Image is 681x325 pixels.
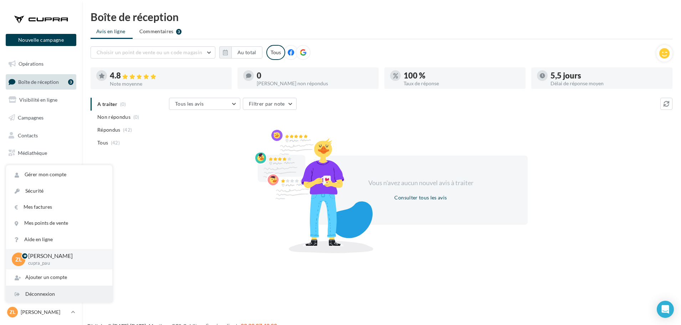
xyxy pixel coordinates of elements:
div: Ajouter un compte [6,269,112,285]
span: Visibilité en ligne [19,97,57,103]
span: Répondus [97,126,121,133]
a: Gérer mon compte [6,167,112,183]
button: Filtrer par note [243,98,297,110]
a: Sécurité [6,183,112,199]
a: Mes points de vente [6,215,112,231]
div: [PERSON_NAME] non répondus [257,81,373,86]
p: [PERSON_NAME] [21,309,68,316]
span: Commentaires [139,28,174,35]
span: (42) [123,127,132,133]
span: (0) [133,114,139,120]
button: Au total [231,46,262,59]
a: Visibilité en ligne [4,92,78,107]
button: Tous les avis [169,98,240,110]
div: 4.8 [110,72,226,80]
span: Contacts [18,132,38,138]
span: Campagnes [18,115,43,121]
a: Opérations [4,56,78,71]
div: 0 [257,72,373,80]
span: Zl [15,255,22,263]
div: Tous [266,45,285,60]
span: Tous les avis [175,101,204,107]
div: Boîte de réception [91,11,672,22]
button: Au total [219,46,262,59]
button: Nouvelle campagne [6,34,76,46]
div: Taux de réponse [404,81,520,86]
div: Délai de réponse moyen [551,81,667,86]
a: Mes factures [6,199,112,215]
p: cupra_pau [28,260,101,266]
div: 3 [176,29,181,35]
span: Boîte de réception [18,78,59,85]
button: Choisir un point de vente ou un code magasin [91,46,215,59]
span: Opérations [19,61,43,67]
span: Zl [10,309,15,316]
div: 3 [68,79,73,85]
span: Médiathèque [18,150,47,156]
a: Zl [PERSON_NAME] [6,305,76,319]
a: Médiathèque [4,146,78,161]
div: Déconnexion [6,286,112,302]
a: Calendrier [4,163,78,178]
a: Boîte de réception3 [4,74,78,90]
a: Campagnes [4,110,78,125]
div: 100 % [404,72,520,80]
button: Consulter tous les avis [391,193,450,202]
div: Open Intercom Messenger [657,301,674,318]
a: PLV et print personnalisable [4,181,78,202]
span: Tous [97,139,108,146]
a: Aide en ligne [6,232,112,248]
span: (42) [111,140,120,146]
div: 5,5 jours [551,72,667,80]
div: Note moyenne [110,81,226,86]
span: Non répondus [97,113,130,121]
div: Vous n'avez aucun nouvel avis à traiter [359,178,482,188]
span: Choisir un point de vente ou un code magasin [97,49,202,55]
p: [PERSON_NAME] [28,252,101,260]
a: Contacts [4,128,78,143]
a: Campagnes DataOnDemand [4,205,78,226]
